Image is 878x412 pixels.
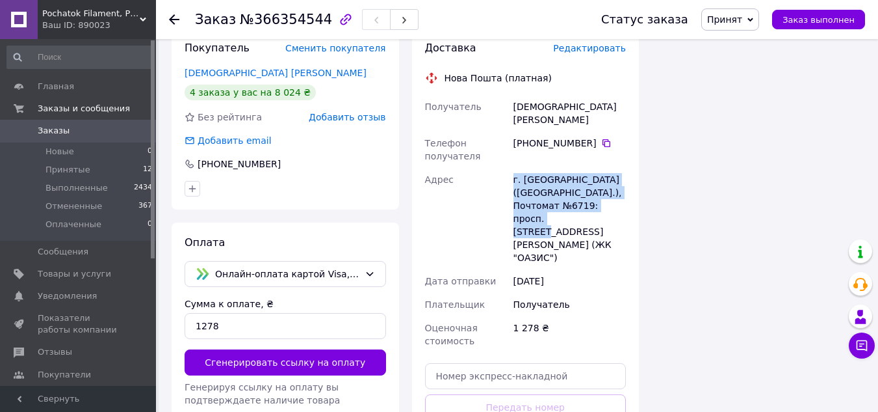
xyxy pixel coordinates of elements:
[38,369,91,381] span: Покупатели
[441,72,555,85] div: Нова Пошта (платная)
[185,299,274,309] label: Сумма к оплате, ₴
[45,182,108,194] span: Выполненные
[185,350,386,376] button: Сгенерировать ссылку на оплату
[849,333,875,359] button: Чат с покупателем
[196,158,282,171] div: [PHONE_NUMBER]
[185,236,225,249] span: Оплата
[143,164,152,176] span: 12
[148,146,152,158] span: 0
[309,112,385,122] span: Добавить отзыв
[285,43,385,53] span: Сменить покупателя
[45,164,90,176] span: Принятые
[425,138,481,161] span: Телефон получателя
[215,267,359,281] span: Онлайн-оплата картой Visa, Mastercard - LiqPay
[38,246,88,258] span: Сообщения
[42,8,140,20] span: Pochatok Filament, PLA filament for 3D printing
[185,68,367,78] a: [DEMOGRAPHIC_DATA] [PERSON_NAME]
[185,382,340,405] span: Генерируя ссылку на оплату вы подтверждаете наличие товара
[511,316,628,353] div: 1 278 ₴
[196,134,273,147] div: Добавить email
[425,323,478,346] span: Оценочная стоимость
[6,46,153,69] input: Поиск
[38,125,70,137] span: Заказы
[45,200,102,212] span: Отмененные
[198,112,262,122] span: Без рейтинга
[138,200,152,212] span: 367
[511,168,628,269] div: г. [GEOGRAPHIC_DATA] ([GEOGRAPHIC_DATA].), Почтомат №6719: просп. [STREET_ADDRESS][PERSON_NAME] (...
[511,293,628,316] div: Получатель
[601,13,688,26] div: Статус заказа
[38,103,130,115] span: Заказы и сообщения
[148,219,152,230] span: 0
[425,276,497,286] span: Дата отправки
[425,299,485,310] span: Плательщик
[240,12,332,27] span: №366354544
[45,146,74,158] span: Новые
[134,182,152,194] span: 2434
[425,363,626,389] input: Номер экспресс-накладной
[169,13,179,26] div: Вернуться назад
[425,174,454,185] span: Адрес
[185,85,316,100] div: 4 заказа у вас на 8 024 ₴
[38,290,97,302] span: Уведомления
[38,81,74,92] span: Главная
[38,312,120,336] span: Показатели работы компании
[782,15,855,25] span: Заказ выполнен
[513,137,626,150] div: [PHONE_NUMBER]
[511,269,628,293] div: [DATE]
[425,102,482,112] span: Получатель
[772,10,865,29] button: Заказ выполнен
[425,42,476,54] span: Доставка
[185,42,250,54] span: Покупатель
[38,268,111,280] span: Товары и услуги
[195,12,236,27] span: Заказ
[553,43,626,53] span: Редактировать
[511,95,628,131] div: [DEMOGRAPHIC_DATA] [PERSON_NAME]
[183,134,273,147] div: Добавить email
[42,20,156,31] div: Ваш ID: 890023
[707,14,742,25] span: Принят
[38,346,72,358] span: Отзывы
[45,219,101,230] span: Оплаченные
